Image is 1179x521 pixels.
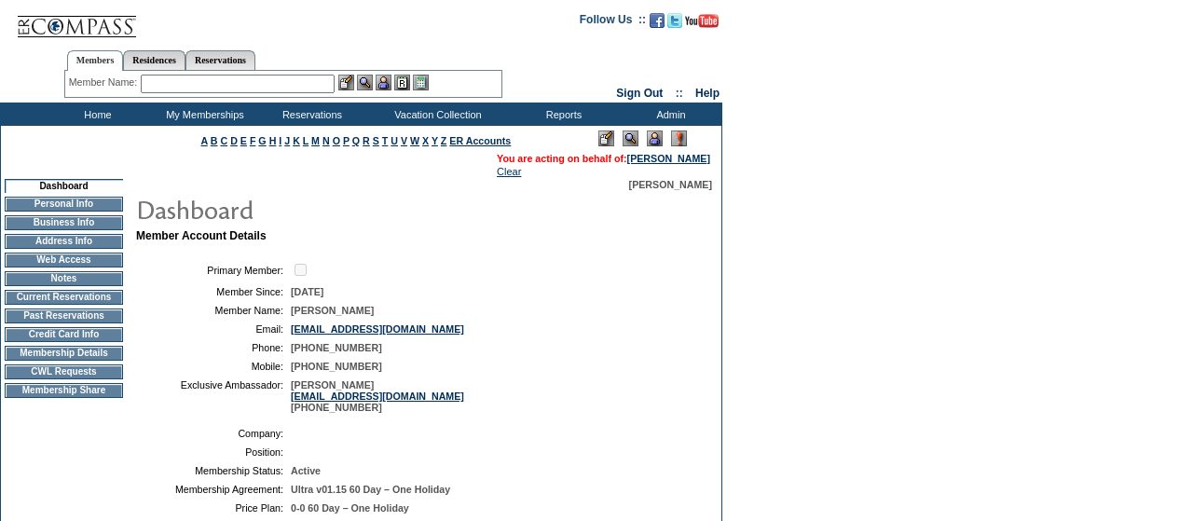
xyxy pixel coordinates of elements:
a: Reservations [185,50,255,70]
a: B [211,135,218,146]
td: Membership Agreement: [144,484,283,495]
a: [EMAIL_ADDRESS][DOMAIN_NAME] [291,323,464,335]
td: Member Name: [144,305,283,316]
a: [EMAIL_ADDRESS][DOMAIN_NAME] [291,391,464,402]
td: Follow Us :: [580,11,646,34]
td: Price Plan: [144,502,283,514]
img: pgTtlDashboard.gif [135,190,508,227]
a: K [293,135,300,146]
span: [PERSON_NAME] [291,305,374,316]
div: Member Name: [69,75,141,90]
a: G [258,135,266,146]
span: Ultra v01.15 60 Day – One Holiday [291,484,450,495]
a: H [269,135,277,146]
a: F [250,135,256,146]
a: C [220,135,227,146]
a: D [230,135,238,146]
a: W [410,135,419,146]
img: b_calculator.gif [413,75,429,90]
a: V [401,135,407,146]
a: Follow us on Twitter [667,19,682,30]
span: [PERSON_NAME] [629,179,712,190]
img: Impersonate [647,130,663,146]
span: [DATE] [291,286,323,297]
td: Notes [5,271,123,286]
td: Past Reservations [5,308,123,323]
a: Members [67,50,124,71]
a: Residences [123,50,185,70]
a: N [322,135,330,146]
img: Edit Mode [598,130,614,146]
a: Clear [497,166,521,177]
a: A [201,135,208,146]
span: [PHONE_NUMBER] [291,342,382,353]
a: Become our fan on Facebook [650,19,665,30]
td: Company: [144,428,283,439]
a: M [311,135,320,146]
td: Exclusive Ambassador: [144,379,283,413]
td: Email: [144,323,283,335]
a: J [284,135,290,146]
td: Reservations [256,103,363,126]
span: [PERSON_NAME] [PHONE_NUMBER] [291,379,464,413]
a: S [373,135,379,146]
td: Dashboard [5,179,123,193]
a: Subscribe to our YouTube Channel [685,19,719,30]
td: Primary Member: [144,261,283,279]
td: Credit Card Info [5,327,123,342]
span: You are acting on behalf of: [497,153,710,164]
a: R [363,135,370,146]
img: Subscribe to our YouTube Channel [685,14,719,28]
a: [PERSON_NAME] [627,153,710,164]
img: View [357,75,373,90]
a: Q [352,135,360,146]
a: Z [441,135,447,146]
img: Become our fan on Facebook [650,13,665,28]
td: Membership Details [5,346,123,361]
a: U [391,135,398,146]
td: My Memberships [149,103,256,126]
td: Admin [615,103,722,126]
span: 0-0 60 Day – One Holiday [291,502,409,514]
b: Member Account Details [136,229,267,242]
td: Reports [508,103,615,126]
td: Member Since: [144,286,283,297]
a: P [343,135,350,146]
td: Vacation Collection [363,103,508,126]
td: CWL Requests [5,364,123,379]
a: O [333,135,340,146]
span: Active [291,465,321,476]
img: b_edit.gif [338,75,354,90]
a: L [303,135,308,146]
span: :: [676,87,683,100]
span: [PHONE_NUMBER] [291,361,382,372]
img: Follow us on Twitter [667,13,682,28]
td: Web Access [5,253,123,267]
img: Impersonate [376,75,391,90]
td: Mobile: [144,361,283,372]
td: Address Info [5,234,123,249]
a: E [240,135,247,146]
td: Personal Info [5,197,123,212]
a: Sign Out [616,87,663,100]
a: Y [432,135,438,146]
a: T [382,135,389,146]
a: I [279,135,281,146]
td: Position: [144,446,283,458]
a: ER Accounts [449,135,511,146]
a: Help [695,87,720,100]
td: Current Reservations [5,290,123,305]
img: View Mode [623,130,638,146]
td: Phone: [144,342,283,353]
a: X [422,135,429,146]
img: Reservations [394,75,410,90]
td: Membership Share [5,383,123,398]
td: Business Info [5,215,123,230]
td: Membership Status: [144,465,283,476]
img: Log Concern/Member Elevation [671,130,687,146]
td: Home [42,103,149,126]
